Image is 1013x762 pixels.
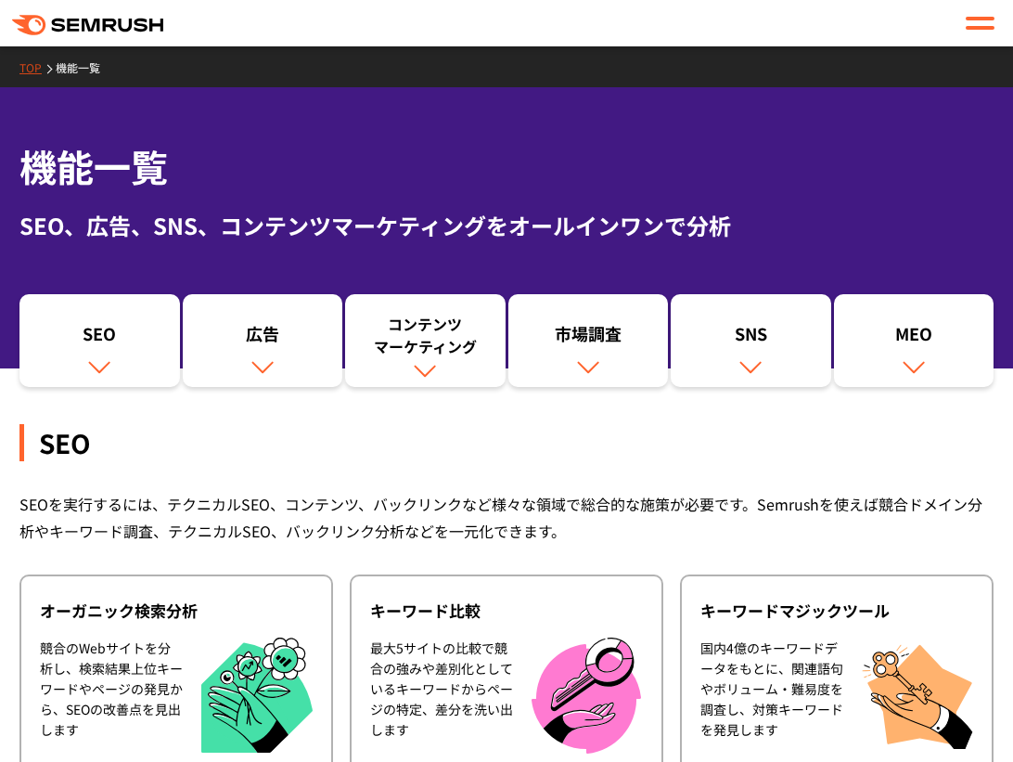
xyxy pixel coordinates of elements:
div: SEO、広告、SNS、コンテンツマーケティングをオールインワンで分析 [19,209,994,242]
div: 最大5サイトの比較で競合の強みや差別化としているキーワードからページの特定、差分を洗い出します [370,638,513,754]
div: キーワードマジックツール [700,600,973,622]
div: SNS [680,322,822,354]
img: オーガニック検索分析 [201,638,313,754]
div: コンテンツ マーケティング [354,313,496,357]
a: SEO [19,294,180,387]
div: SEO [29,322,171,354]
h1: 機能一覧 [19,139,994,194]
div: 競合のWebサイトを分析し、検索結果上位キーワードやページの発見から、SEOの改善点を見出します [40,638,183,754]
a: TOP [19,59,56,75]
a: 市場調査 [508,294,669,387]
div: 広告 [192,322,334,354]
a: SNS [671,294,831,387]
img: キーワードマジックツール [862,638,973,749]
div: 市場調査 [518,322,660,354]
div: オーガニック検索分析 [40,600,313,622]
div: 国内4億のキーワードデータをもとに、関連語句やボリューム・難易度を調査し、対策キーワードを発見します [700,638,843,749]
a: 広告 [183,294,343,387]
div: キーワード比較 [370,600,643,622]
div: SEO [19,424,994,461]
div: MEO [843,322,985,354]
a: 機能一覧 [56,59,114,75]
img: キーワード比較 [532,638,641,754]
div: SEOを実行するには、テクニカルSEO、コンテンツ、バックリンクなど様々な領域で総合的な施策が必要です。Semrushを使えば競合ドメイン分析やキーワード調査、テクニカルSEO、バックリンク分析... [19,491,994,545]
a: MEO [834,294,994,387]
a: コンテンツマーケティング [345,294,506,387]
